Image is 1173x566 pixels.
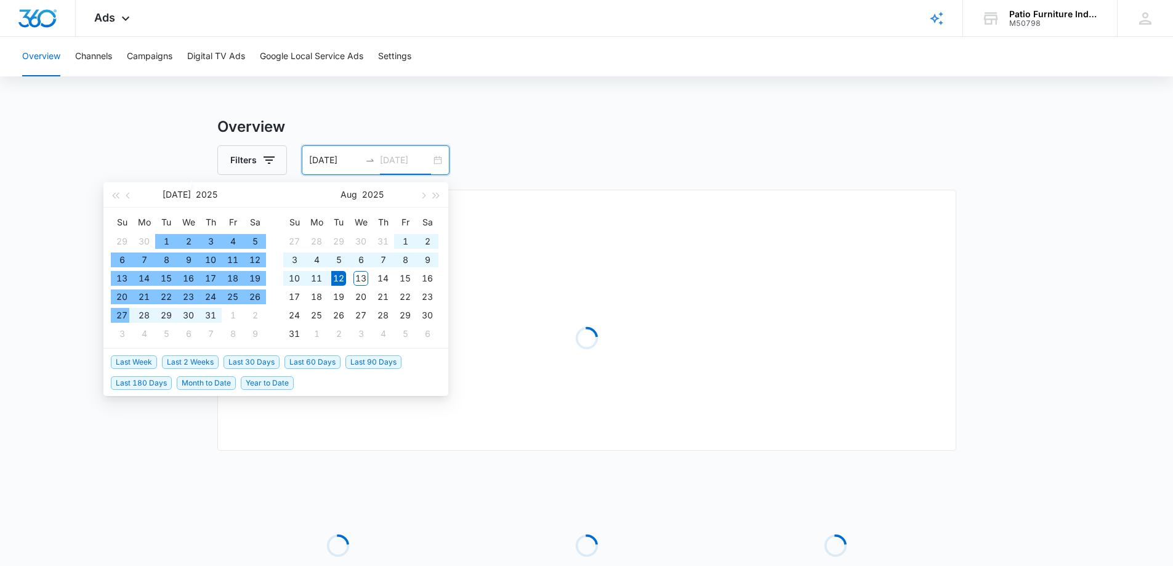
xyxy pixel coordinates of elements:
button: Google Local Service Ads [260,37,363,76]
div: 21 [376,289,390,304]
td: 2025-08-25 [305,306,328,325]
td: 2025-08-20 [350,288,372,306]
div: 6 [353,253,368,267]
div: account name [1009,9,1099,19]
td: 2025-07-01 [155,232,177,251]
td: 2025-07-03 [200,232,222,251]
button: Aug [341,182,357,207]
td: 2025-09-01 [305,325,328,343]
td: 2025-08-19 [328,288,350,306]
td: 2025-08-06 [177,325,200,343]
div: 5 [248,234,262,249]
td: 2025-09-02 [328,325,350,343]
div: 20 [115,289,129,304]
td: 2025-07-27 [111,306,133,325]
span: Last Week [111,355,157,369]
th: Mo [133,212,155,232]
td: 2025-07-14 [133,269,155,288]
div: 19 [248,271,262,286]
div: 29 [331,234,346,249]
div: 29 [398,308,413,323]
td: 2025-08-01 [222,306,244,325]
span: Last 30 Days [224,355,280,369]
td: 2025-07-30 [177,306,200,325]
div: 21 [137,289,151,304]
span: Last 2 Weeks [162,355,219,369]
span: Last 180 Days [111,376,172,390]
td: 2025-09-04 [372,325,394,343]
div: 10 [287,271,302,286]
div: 13 [353,271,368,286]
div: 27 [287,234,302,249]
td: 2025-09-06 [416,325,438,343]
td: 2025-08-31 [283,325,305,343]
td: 2025-08-07 [372,251,394,269]
td: 2025-09-05 [394,325,416,343]
div: 3 [203,234,218,249]
div: 8 [225,326,240,341]
div: 9 [420,253,435,267]
button: Digital TV Ads [187,37,245,76]
td: 2025-08-28 [372,306,394,325]
div: 23 [181,289,196,304]
div: 5 [159,326,174,341]
div: 11 [309,271,324,286]
div: 5 [331,253,346,267]
div: 28 [137,308,151,323]
td: 2025-07-17 [200,269,222,288]
div: 5 [398,326,413,341]
div: 4 [376,326,390,341]
div: 25 [309,308,324,323]
td: 2025-08-30 [416,306,438,325]
td: 2025-08-08 [222,325,244,343]
td: 2025-09-03 [350,325,372,343]
div: 7 [376,253,390,267]
td: 2025-07-15 [155,269,177,288]
div: 18 [309,289,324,304]
td: 2025-06-29 [111,232,133,251]
div: 2 [420,234,435,249]
td: 2025-08-18 [305,288,328,306]
div: 7 [203,326,218,341]
td: 2025-07-21 [133,288,155,306]
input: Start date [309,153,360,167]
th: Tu [155,212,177,232]
div: 1 [309,326,324,341]
td: 2025-07-25 [222,288,244,306]
td: 2025-07-05 [244,232,266,251]
div: 17 [203,271,218,286]
td: 2025-07-29 [155,306,177,325]
div: 30 [420,308,435,323]
td: 2025-08-27 [350,306,372,325]
th: Tu [328,212,350,232]
td: 2025-07-12 [244,251,266,269]
div: 29 [159,308,174,323]
td: 2025-07-07 [133,251,155,269]
button: Settings [378,37,411,76]
div: 4 [137,326,151,341]
td: 2025-07-23 [177,288,200,306]
button: 2025 [362,182,384,207]
td: 2025-07-28 [133,306,155,325]
div: 7 [137,253,151,267]
td: 2025-08-23 [416,288,438,306]
div: 30 [137,234,151,249]
td: 2025-08-02 [244,306,266,325]
td: 2025-08-21 [372,288,394,306]
div: 6 [115,253,129,267]
td: 2025-08-08 [394,251,416,269]
td: 2025-07-19 [244,269,266,288]
td: 2025-07-11 [222,251,244,269]
span: to [365,155,375,165]
div: 1 [159,234,174,249]
td: 2025-08-09 [416,251,438,269]
button: [DATE] [163,182,191,207]
span: Year to Date [241,376,294,390]
th: Fr [222,212,244,232]
button: 2025 [196,182,217,207]
div: 15 [398,271,413,286]
div: 6 [181,326,196,341]
td: 2025-08-05 [328,251,350,269]
td: 2025-08-04 [133,325,155,343]
td: 2025-08-10 [283,269,305,288]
